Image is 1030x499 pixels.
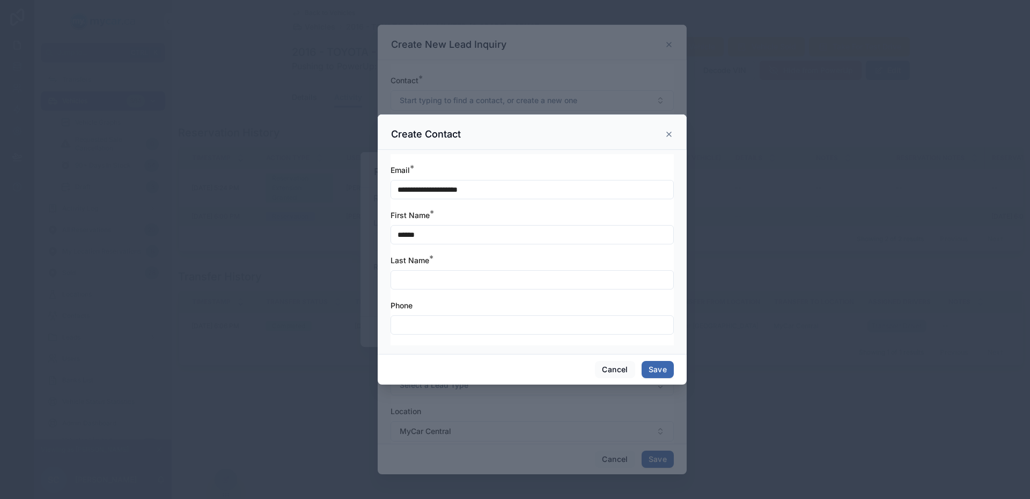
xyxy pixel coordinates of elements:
h3: Create Contact [391,128,461,141]
button: Save [642,361,674,378]
button: Cancel [595,361,635,378]
span: Last Name [391,256,429,265]
span: Phone [391,301,413,310]
span: First Name [391,211,430,220]
span: Email [391,165,410,175]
